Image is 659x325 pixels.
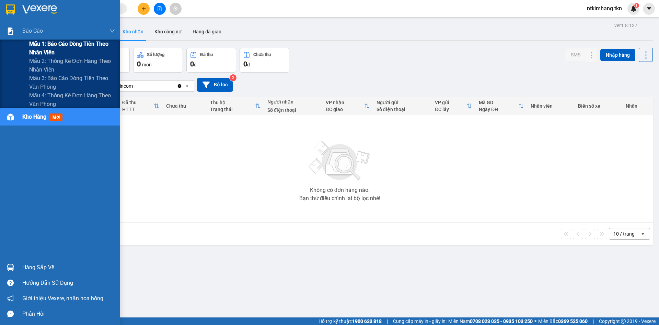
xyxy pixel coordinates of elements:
span: question-circle [7,280,14,286]
span: ntkimhang.tkn [581,4,627,13]
div: Mã GD [479,100,518,105]
button: Kho công nợ [149,23,187,40]
div: Đã thu [122,100,154,105]
span: | [593,317,594,325]
div: Nhãn [626,103,649,109]
span: Cung cấp máy in - giấy in: [393,317,447,325]
li: [STREET_ADDRESS][PERSON_NAME]. [GEOGRAPHIC_DATA], Tỉnh [GEOGRAPHIC_DATA] [64,17,287,25]
span: 0 [190,60,194,68]
div: Chưa thu [253,52,271,57]
span: Giới thiệu Vexere, nhận hoa hồng [22,294,103,303]
button: Kho nhận [117,23,149,40]
strong: 1900 633 818 [352,318,382,324]
span: aim [173,6,178,11]
span: đ [194,62,197,67]
img: logo-vxr [6,4,15,15]
span: file-add [157,6,162,11]
svg: Clear value [177,83,182,89]
div: 10 / trang [613,230,635,237]
span: Hỗ trợ kỹ thuật: [319,317,382,325]
div: Hàng sắp về [22,262,115,273]
button: Hàng đã giao [187,23,227,40]
th: Toggle SortBy [322,97,373,115]
th: Toggle SortBy [207,97,264,115]
div: Số lượng [147,52,164,57]
div: VP gửi [435,100,466,105]
span: 1 [635,3,638,8]
th: Toggle SortBy [431,97,475,115]
li: Hotline: 1900 8153 [64,25,287,34]
img: warehouse-icon [7,113,14,121]
div: Số điện thoại [267,107,319,113]
img: warehouse-icon [7,264,14,271]
svg: open [640,231,646,237]
div: ver 1.8.137 [614,22,637,29]
sup: 1 [634,3,639,8]
div: Đã thu [200,52,213,57]
span: Kho hàng [22,113,46,120]
span: 0 [137,60,141,68]
button: Đã thu0đ [186,48,236,73]
div: HTTT [122,107,154,112]
div: Chưa thu [166,103,203,109]
img: icon-new-feature [631,6,637,12]
th: Toggle SortBy [119,97,163,115]
img: svg+xml;base64,PHN2ZyBjbGFzcz0ibGlzdC1wbHVnX19zdmciIHhtbG5zPSJodHRwOi8vd3d3LnczLm9yZy8yMDAwL3N2Zy... [305,137,374,185]
span: Mẫu 2: Thống kê đơn hàng theo nhân viên [29,57,115,74]
button: aim [170,3,182,15]
button: Số lượng0món [133,48,183,73]
div: ĐC lấy [435,107,466,112]
span: Báo cáo [22,26,43,35]
button: Chưa thu0đ [240,48,289,73]
b: GỬI : PV Vincom [9,50,79,61]
span: Miền Bắc [538,317,588,325]
div: ĐC giao [326,107,364,112]
span: down [109,28,115,34]
span: 0 [243,60,247,68]
button: caret-down [643,3,655,15]
button: plus [138,3,150,15]
span: caret-down [646,6,652,12]
span: Mẫu 1: Báo cáo dòng tiền theo nhân viên [29,40,115,57]
button: file-add [154,3,166,15]
div: Thu hộ [210,100,255,105]
th: Toggle SortBy [475,97,527,115]
div: Người gửi [377,100,428,105]
div: Không có đơn hàng nào. [310,187,370,193]
div: Ngày ĐH [479,107,518,112]
img: solution-icon [7,28,14,35]
span: copyright [621,319,626,324]
span: mới [50,113,62,121]
button: SMS [565,48,586,61]
span: ⚪️ [534,320,536,323]
div: Hướng dẫn sử dụng [22,278,115,288]
span: | [387,317,388,325]
img: logo.jpg [9,9,43,43]
span: đ [247,62,250,67]
span: Mẫu 4: Thống kê đơn hàng theo văn phòng [29,91,115,108]
svg: open [184,83,190,89]
span: plus [141,6,146,11]
span: notification [7,295,14,302]
div: VP nhận [326,100,364,105]
button: Nhập hàng [600,49,635,61]
div: Bạn thử điều chỉnh lại bộ lọc nhé! [299,196,380,201]
strong: 0369 525 060 [558,318,588,324]
strong: 0708 023 035 - 0935 103 250 [470,318,533,324]
div: Trạng thái [210,107,255,112]
div: Nhân viên [531,103,571,109]
button: Bộ lọc [197,78,233,92]
div: Số điện thoại [377,107,428,112]
div: Biển số xe [578,103,619,109]
span: Mẫu 3: Báo cáo dòng tiền theo văn phòng [29,74,115,91]
div: Phản hồi [22,309,115,319]
span: message [7,311,14,317]
span: món [142,62,152,67]
span: Miền Nam [448,317,533,325]
sup: 3 [230,74,236,81]
div: Người nhận [267,99,319,105]
div: PV Vincom [109,83,133,89]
